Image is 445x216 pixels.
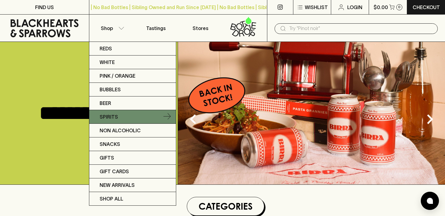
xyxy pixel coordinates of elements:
[89,178,176,192] a: New Arrivals
[100,181,135,189] p: New Arrivals
[100,59,115,66] p: White
[89,151,176,165] a: Gifts
[100,168,129,175] p: Gift Cards
[100,154,114,161] p: Gifts
[89,42,176,56] a: Reds
[89,69,176,83] a: Pink / Orange
[89,110,176,124] a: Spirits
[100,72,135,79] p: Pink / Orange
[427,198,433,204] img: bubble-icon
[100,86,121,93] p: Bubbles
[89,137,176,151] a: Snacks
[89,165,176,178] a: Gift Cards
[89,124,176,137] a: Non Alcoholic
[100,45,112,52] p: Reds
[100,100,111,107] p: Beer
[100,127,141,134] p: Non Alcoholic
[100,195,123,202] p: SHOP ALL
[100,113,118,120] p: Spirits
[89,192,176,205] a: SHOP ALL
[89,83,176,96] a: Bubbles
[100,140,120,148] p: Snacks
[89,56,176,69] a: White
[89,96,176,110] a: Beer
